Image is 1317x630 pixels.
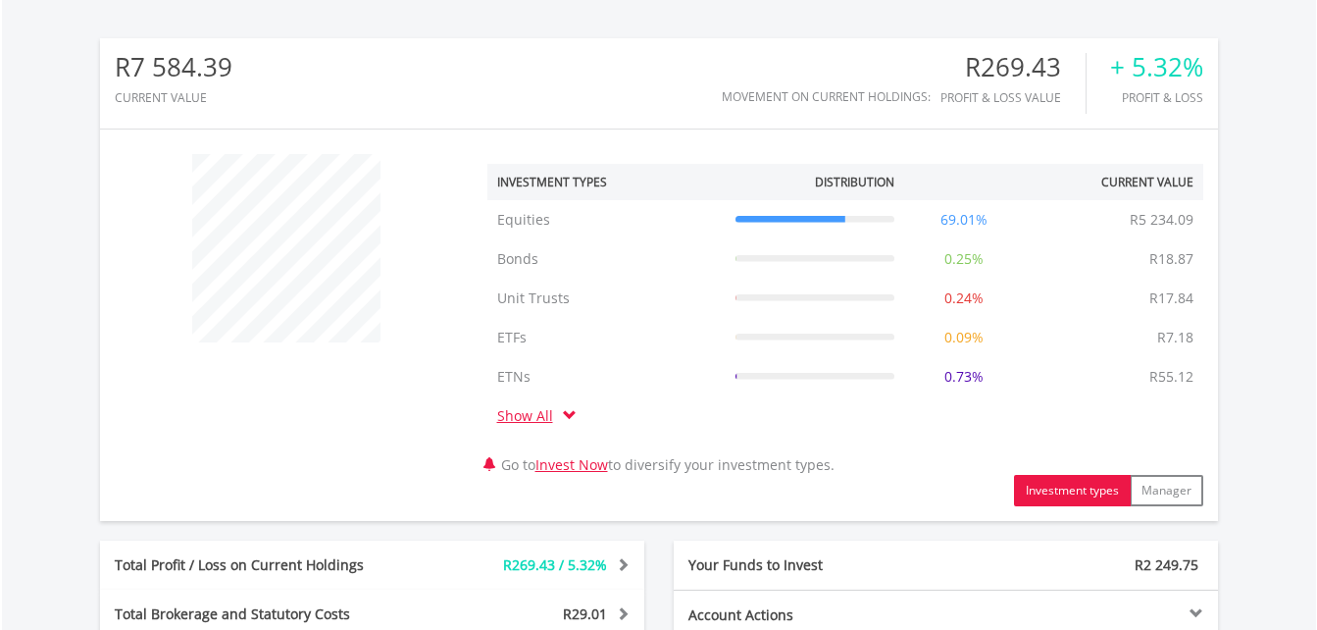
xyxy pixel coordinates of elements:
td: ETNs [487,357,726,396]
div: Total Brokerage and Statutory Costs [100,604,418,624]
td: R5 234.09 [1120,200,1203,239]
td: R17.84 [1140,279,1203,318]
div: Profit & Loss [1110,91,1203,104]
th: Investment Types [487,164,726,200]
div: CURRENT VALUE [115,91,232,104]
div: R269.43 [940,53,1086,81]
td: R7.18 [1147,318,1203,357]
td: 69.01% [904,200,1024,239]
button: Manager [1130,475,1203,506]
a: Show All [497,406,563,425]
td: R18.87 [1140,239,1203,279]
div: R7 584.39 [115,53,232,81]
td: 0.24% [904,279,1024,318]
button: Investment types [1014,475,1131,506]
td: 0.25% [904,239,1024,279]
div: + 5.32% [1110,53,1203,81]
div: Distribution [815,174,894,190]
div: Your Funds to Invest [674,555,946,575]
td: Equities [487,200,726,239]
a: Invest Now [535,455,608,474]
span: R29.01 [563,604,607,623]
div: Account Actions [674,605,946,625]
td: 0.73% [904,357,1024,396]
td: ETFs [487,318,726,357]
span: R2 249.75 [1135,555,1198,574]
td: R55.12 [1140,357,1203,396]
div: Total Profit / Loss on Current Holdings [100,555,418,575]
td: 0.09% [904,318,1024,357]
span: R269.43 / 5.32% [503,555,607,574]
div: Profit & Loss Value [940,91,1086,104]
th: Current Value [1024,164,1203,200]
div: Go to to diversify your investment types. [473,144,1218,506]
div: Movement on Current Holdings: [722,90,931,103]
td: Bonds [487,239,726,279]
td: Unit Trusts [487,279,726,318]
